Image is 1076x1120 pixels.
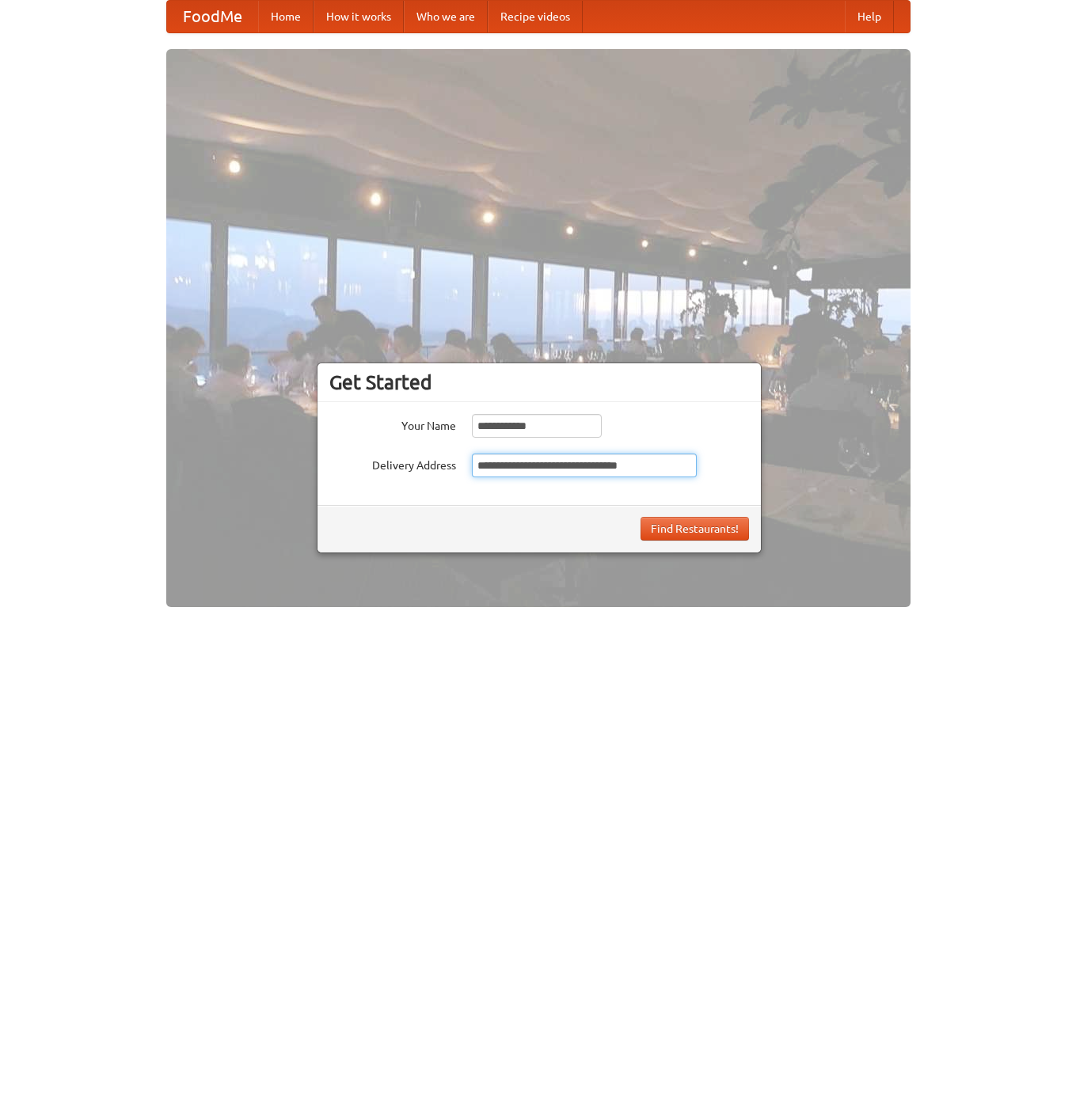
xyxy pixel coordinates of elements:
a: Recipe videos [488,1,583,32]
label: Delivery Address [329,454,456,473]
h3: Get Started [329,370,749,394]
a: How it works [314,1,404,32]
a: Home [258,1,314,32]
a: FoodMe [167,1,258,32]
a: Who we are [404,1,488,32]
button: Find Restaurants! [641,517,749,541]
label: Your Name [329,414,456,434]
a: Help [845,1,894,32]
